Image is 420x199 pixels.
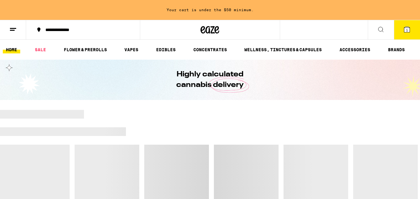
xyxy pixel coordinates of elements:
span: 1 [406,28,408,32]
a: SALE [32,46,49,53]
a: WELLNESS, TINCTURES & CAPSULES [241,46,325,53]
h1: Highly calculated cannabis delivery [159,69,261,90]
a: EDIBLES [153,46,179,53]
iframe: Opens a widget where you can find more information [380,180,414,196]
a: HOME [3,46,20,53]
a: ACCESSORIES [336,46,373,53]
button: 1 [394,20,420,39]
a: CONCENTRATES [190,46,230,53]
a: VAPES [121,46,141,53]
a: FLOWER & PREROLLS [61,46,110,53]
button: BRANDS [385,46,408,53]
